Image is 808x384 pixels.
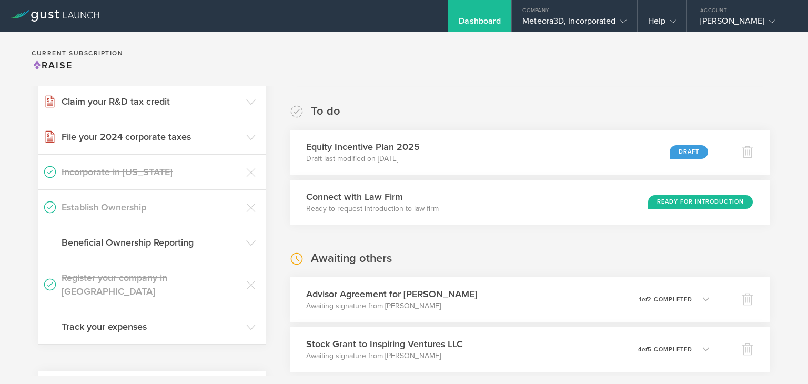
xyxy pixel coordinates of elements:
[62,271,241,298] h3: Register your company in [GEOGRAPHIC_DATA]
[62,95,241,108] h3: Claim your R&D tax credit
[32,59,73,71] span: Raise
[290,180,770,225] div: Connect with Law FirmReady to request introduction to law firmReady for Introduction
[311,251,392,266] h2: Awaiting others
[755,334,808,384] iframe: Chat Widget
[638,347,692,352] p: 4 5 completed
[670,145,708,159] div: Draft
[306,351,463,361] p: Awaiting signature from [PERSON_NAME]
[62,320,241,334] h3: Track your expenses
[648,16,676,32] div: Help
[306,154,420,164] p: Draft last modified on [DATE]
[32,50,123,56] h2: Current Subscription
[62,130,241,144] h3: File your 2024 corporate taxes
[62,200,241,214] h3: Establish Ownership
[290,130,725,175] div: Equity Incentive Plan 2025Draft last modified on [DATE]Draft
[306,204,439,214] p: Ready to request introduction to law firm
[648,195,753,209] div: Ready for Introduction
[700,16,790,32] div: [PERSON_NAME]
[306,190,439,204] h3: Connect with Law Firm
[642,346,648,353] em: of
[62,165,241,179] h3: Incorporate in [US_STATE]
[306,337,463,351] h3: Stock Grant to Inspiring Ventures LLC
[522,16,626,32] div: Meteora3D, Incorporated
[62,236,241,249] h3: Beneficial Ownership Reporting
[642,296,648,303] em: of
[459,16,501,32] div: Dashboard
[306,140,420,154] h3: Equity Incentive Plan 2025
[311,104,340,119] h2: To do
[306,287,477,301] h3: Advisor Agreement for [PERSON_NAME]
[639,297,692,302] p: 1 2 completed
[306,301,477,311] p: Awaiting signature from [PERSON_NAME]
